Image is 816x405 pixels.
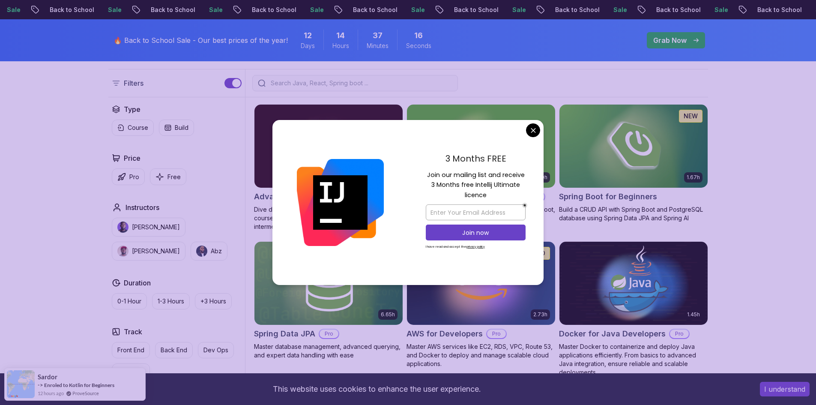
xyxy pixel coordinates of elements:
p: Back to School [495,6,553,14]
span: -> [38,381,43,388]
p: Back to School [394,6,452,14]
span: 12 hours ago [38,390,64,397]
button: instructor img[PERSON_NAME] [112,242,185,261]
a: AWS for Developers card2.73hJUST RELEASEDAWS for DevelopersProMaster AWS services like EC2, RDS, ... [407,241,556,368]
p: Sale [149,6,176,14]
p: Build a CRUD API with Spring Boot and PostgreSQL database using Spring Data JPA and Spring AI [559,205,708,222]
p: 1-3 Hours [158,297,184,306]
p: Sale [756,6,783,14]
h2: Docker for Java Developers [559,328,666,340]
img: Spring Boot for Beginners card [559,105,708,188]
p: 0-1 Hour [117,297,141,306]
p: +3 Hours [200,297,226,306]
a: Spring Boot for Beginners card1.67hNEWSpring Boot for BeginnersBuild a CRUD API with Spring Boot ... [559,104,708,222]
h2: Advanced Spring Boot [254,191,340,203]
h2: Type [124,104,140,114]
p: Back to School [293,6,351,14]
button: Back End [155,342,193,358]
button: Full Stack [112,363,150,380]
p: Master database management, advanced querying, and expert data handling with ease [254,342,403,360]
a: Building APIs with Spring Boot card3.30hBuilding APIs with Spring BootProLearn to build robust, s... [407,104,556,231]
a: ProveSource [72,390,99,397]
p: Grab Now [653,35,687,45]
button: Course [112,120,154,136]
button: +3 Hours [195,293,232,309]
span: Minutes [367,42,389,50]
h2: Instructors [126,202,159,213]
p: Full Stack [117,367,144,376]
img: Spring Data JPA card [254,242,403,325]
h2: AWS for Developers [407,328,483,340]
p: Sale [48,6,75,14]
p: Back to School [697,6,756,14]
p: Master Docker to containerize and deploy Java applications efficiently. From basics to advanced J... [559,342,708,377]
p: 1.67h [687,174,700,181]
p: Abz [211,247,222,255]
p: Master AWS services like EC2, RDS, VPC, Route 53, and Docker to deploy and manage scalable cloud ... [407,342,556,368]
p: 🔥 Back to School Sale - Our best prices of the year! [114,35,288,45]
h2: Track [124,327,142,337]
button: Build [159,120,194,136]
p: [PERSON_NAME] [132,247,180,255]
span: 37 Minutes [373,30,383,42]
img: instructor img [196,246,207,257]
img: Advanced Spring Boot card [254,105,403,188]
h2: Price [124,153,140,163]
div: This website uses cookies to enhance the user experience. [6,380,747,399]
p: Course [128,123,148,132]
p: Back End [161,346,187,354]
input: Search Java, React, Spring boot ... [269,79,452,87]
p: Back to School [596,6,655,14]
span: Days [301,42,315,50]
p: NEW [684,112,698,120]
span: 12 Days [304,30,312,42]
h2: Duration [124,278,151,288]
p: Free [167,173,181,181]
button: 1-3 Hours [152,293,190,309]
p: Sale [655,6,682,14]
p: Sale [452,6,480,14]
p: Back to School [192,6,250,14]
p: Pro [487,330,506,338]
button: Dev Ops [198,342,234,358]
span: 14 Hours [336,30,345,42]
span: Hours [332,42,349,50]
p: Pro [129,173,139,181]
p: Sale [553,6,581,14]
a: Enroled to Kotlin for Beginners [44,382,114,388]
h2: Spring Data JPA [254,328,315,340]
p: 1.45h [687,311,700,318]
p: Front End [117,346,144,354]
p: Build [175,123,188,132]
p: 2.73h [533,311,547,318]
p: Pro [320,330,338,338]
img: Building APIs with Spring Boot card [407,105,555,188]
p: Sale [250,6,278,14]
button: 0-1 Hour [112,293,147,309]
p: Back to School [91,6,149,14]
p: Dev Ops [203,346,228,354]
img: instructor img [117,246,129,257]
span: Seconds [406,42,431,50]
button: instructor img[PERSON_NAME] [112,218,185,237]
span: Sardor [38,373,57,381]
h2: Spring Boot for Beginners [559,191,657,203]
a: Docker for Java Developers card1.45hDocker for Java DevelopersProMaster Docker to containerize an... [559,241,708,377]
button: Free [150,168,186,185]
button: Front End [112,342,150,358]
p: Dive deep into Spring Boot with our advanced course, designed to take your skills from intermedia... [254,205,403,231]
p: 6.65h [381,311,395,318]
button: Accept cookies [760,382,810,396]
img: instructor img [117,222,129,233]
span: 16 Seconds [414,30,423,42]
p: Filters [124,78,143,88]
a: Advanced Spring Boot card5.18hAdvanced Spring BootProDive deep into Spring Boot with our advanced... [254,104,403,231]
p: Pro [670,330,689,338]
button: instructor imgAbz [191,242,227,261]
p: Sale [351,6,379,14]
a: Spring Data JPA card6.65hNEWSpring Data JPAProMaster database management, advanced querying, and ... [254,241,403,360]
p: [PERSON_NAME] [132,223,180,231]
img: Docker for Java Developers card [559,242,708,325]
button: Pro [112,168,145,185]
img: provesource social proof notification image [7,370,35,398]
